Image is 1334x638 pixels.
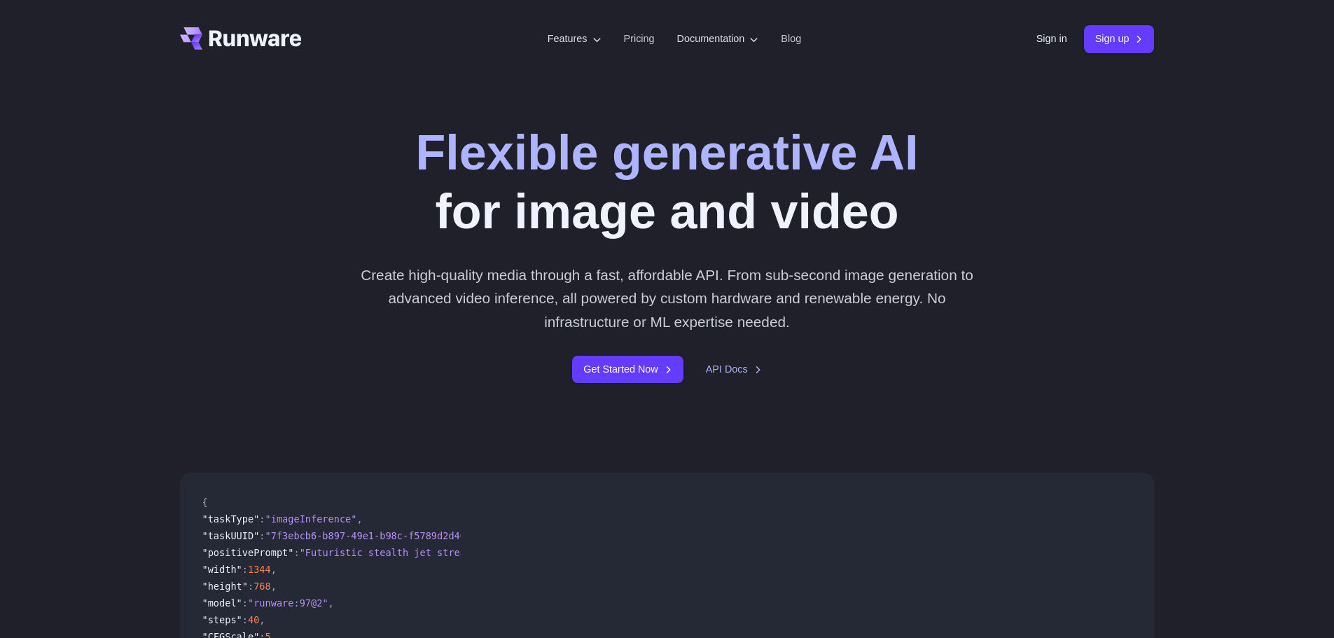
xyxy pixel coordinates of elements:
[548,31,602,47] label: Features
[259,614,265,625] span: ,
[202,497,208,508] span: {
[202,581,248,592] span: "height"
[706,361,762,377] a: API Docs
[202,530,260,541] span: "taskUUID"
[1084,25,1155,53] a: Sign up
[248,597,328,609] span: "runware:97@2"
[248,614,259,625] span: 40
[259,513,265,525] span: :
[293,547,299,558] span: :
[202,513,260,525] span: "taskType"
[248,564,271,575] span: 1344
[677,31,759,47] label: Documentation
[202,597,242,609] span: "model"
[356,513,362,525] span: ,
[180,27,302,50] a: Go to /
[202,564,242,575] span: "width"
[328,597,334,609] span: ,
[415,123,918,241] h1: for image and video
[300,547,821,558] span: "Futuristic stealth jet streaking through a neon-lit cityscape with glowing purple exhaust"
[271,581,277,592] span: ,
[242,597,248,609] span: :
[259,530,265,541] span: :
[271,564,277,575] span: ,
[242,614,248,625] span: :
[1036,31,1067,47] a: Sign in
[265,530,483,541] span: "7f3ebcb6-b897-49e1-b98c-f5789d2d40d7"
[248,581,253,592] span: :
[781,31,801,47] a: Blog
[572,356,683,383] a: Get Started Now
[415,125,918,180] strong: Flexible generative AI
[265,513,357,525] span: "imageInference"
[202,614,242,625] span: "steps"
[202,547,294,558] span: "positivePrompt"
[253,581,271,592] span: 768
[242,564,248,575] span: :
[355,263,979,333] p: Create high-quality media through a fast, affordable API. From sub-second image generation to adv...
[624,31,655,47] a: Pricing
